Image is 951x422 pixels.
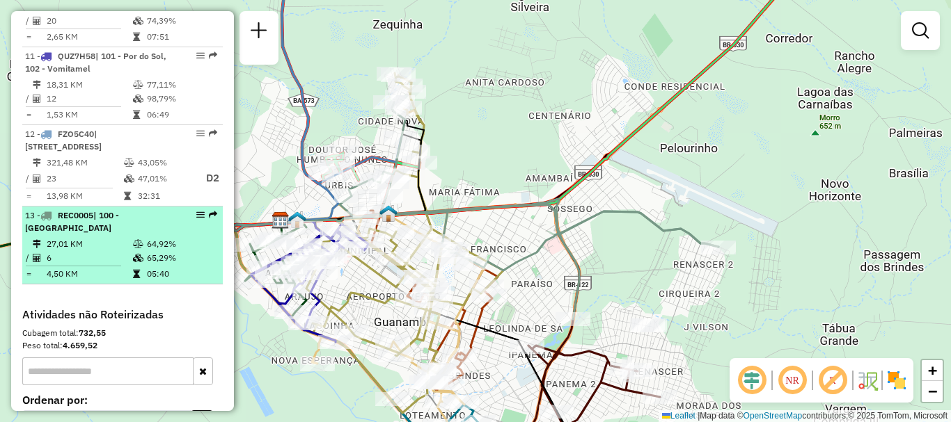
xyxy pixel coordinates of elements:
[659,410,951,422] div: Map data © contributors,© 2025 TomTom, Microsoft
[25,170,32,187] td: /
[58,210,93,220] span: REC0005
[379,204,398,222] img: 400 UDC Full Guanambi
[46,156,123,170] td: 321,48 KM
[124,192,131,200] i: Tempo total em rota
[46,267,132,281] td: 4,50 KM
[209,211,217,219] em: Rota exportada
[63,340,97,350] strong: 4.659,52
[25,251,32,265] td: /
[133,81,143,89] i: % de utilização do peso
[886,369,908,391] img: Exibir/Ocultar setores
[137,189,193,203] td: 32:31
[46,189,123,203] td: 13,98 KM
[816,364,849,397] span: Exibir rótulo
[928,362,937,379] span: +
[124,175,134,183] i: % de utilização da cubagem
[33,254,41,262] i: Total de Atividades
[46,30,132,44] td: 2,65 KM
[25,267,32,281] td: =
[146,251,217,265] td: 65,29%
[33,81,41,89] i: Distância Total
[288,211,306,229] img: Guanambi FAD
[22,308,223,321] h4: Atividades não Roteirizadas
[922,360,943,381] a: Zoom in
[146,30,217,44] td: 07:51
[196,211,205,219] em: Opções
[209,129,217,138] em: Rota exportada
[25,30,32,44] td: =
[46,108,132,122] td: 1,53 KM
[33,95,41,103] i: Total de Atividades
[33,17,41,25] i: Total de Atividades
[58,51,95,61] span: QUZ7H58
[194,170,219,186] p: D2
[630,318,665,332] div: Atividade não roteirizada - EDUARDO FERNANDES SI
[137,156,193,170] td: 43,05%
[133,17,143,25] i: % de utilização da cubagem
[133,254,143,262] i: % de utilização da cubagem
[906,17,934,44] a: Exibir filtros
[133,240,143,248] i: % de utilização do peso
[46,170,123,187] td: 23
[25,129,102,152] span: 12 -
[33,175,41,183] i: Total de Atividades
[245,17,273,48] a: Nova sessão e pesquisa
[146,267,217,281] td: 05:40
[58,129,94,139] span: FZO5C40
[25,189,32,203] td: =
[133,33,140,41] i: Tempo total em rota
[146,108,217,122] td: 06:49
[776,364,809,397] span: Ocultar NR
[25,92,32,106] td: /
[25,210,119,233] span: | 100 - [GEOGRAPHIC_DATA]
[196,51,205,60] em: Opções
[698,411,700,421] span: |
[79,327,106,338] strong: 732,55
[146,92,217,106] td: 98,79%
[146,237,217,251] td: 64,92%
[25,51,166,74] span: | 101 - Por do Sol, 102 - Vomitamel
[133,95,143,103] i: % de utilização da cubagem
[22,391,223,408] label: Ordenar por:
[928,382,937,400] span: −
[25,51,166,74] span: 11 -
[25,108,32,122] td: =
[124,159,134,167] i: % de utilização do peso
[25,14,32,28] td: /
[137,170,193,187] td: 47,01%
[133,270,140,278] i: Tempo total em rota
[25,210,119,233] span: 13 -
[33,240,41,248] i: Distância Total
[22,327,223,339] div: Cubagem total:
[735,364,769,397] span: Ocultar deslocamento
[662,411,695,421] a: Leaflet
[146,78,217,92] td: 77,11%
[46,14,132,28] td: 20
[196,129,205,138] em: Opções
[272,211,290,229] img: CDD Guanambi
[46,251,132,265] td: 6
[856,369,879,391] img: Fluxo de ruas
[46,237,132,251] td: 27,01 KM
[922,381,943,402] a: Zoom out
[133,111,140,119] i: Tempo total em rota
[33,159,41,167] i: Distância Total
[46,78,132,92] td: 18,31 KM
[146,14,217,28] td: 74,39%
[744,411,803,421] a: OpenStreetMap
[209,51,217,60] em: Rota exportada
[46,92,132,106] td: 12
[22,339,223,352] div: Peso total:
